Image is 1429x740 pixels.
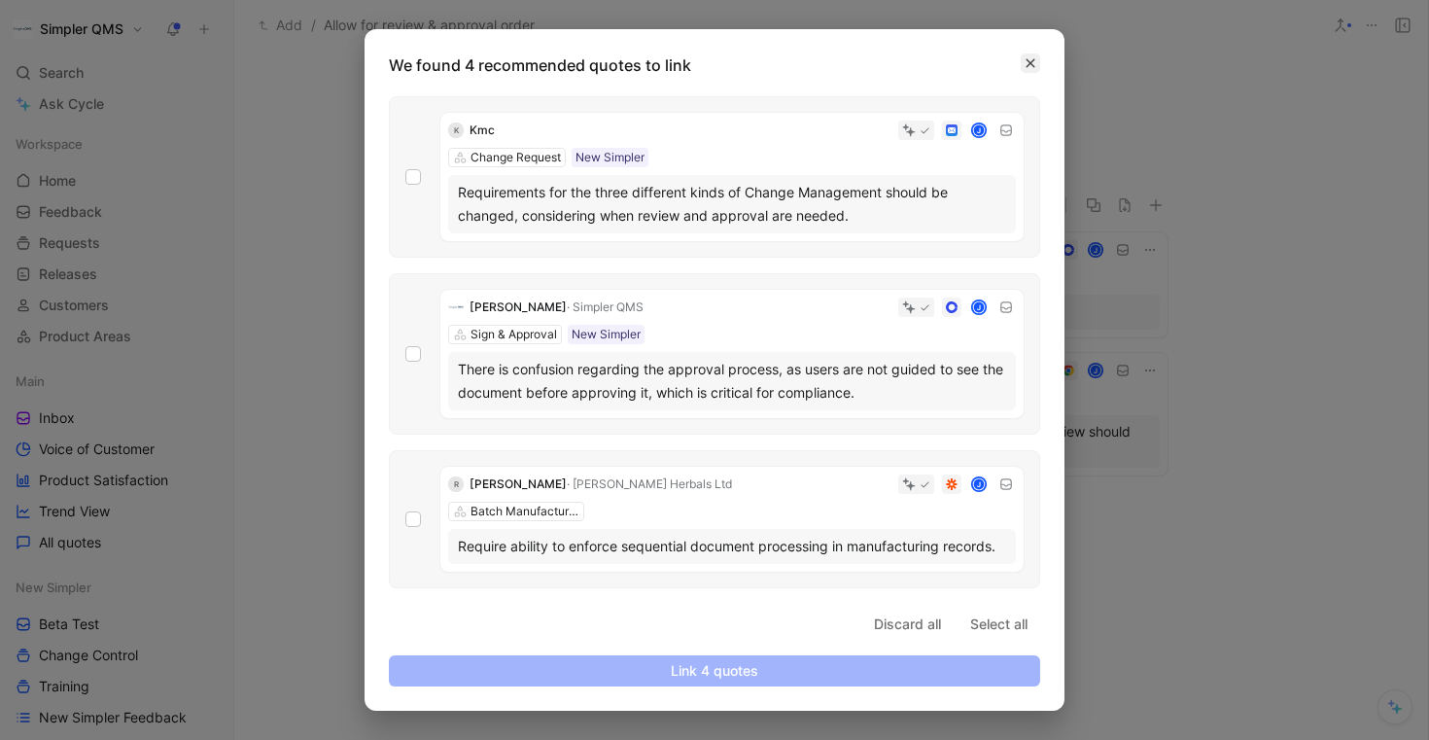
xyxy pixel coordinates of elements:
div: Requirements for the three different kinds of Change Management should be changed, considering wh... [458,181,1006,228]
div: J [973,478,986,491]
button: Discard all [861,609,954,640]
span: [PERSON_NAME] [470,300,567,314]
span: Kmc [470,123,495,137]
div: J [973,124,986,137]
div: Require ability to enforce sequential document processing in manufacturing records. [458,535,1006,558]
p: We found 4 recommended quotes to link [389,53,1052,77]
span: [PERSON_NAME] [470,476,567,491]
div: R [448,476,464,492]
img: logo [448,300,464,315]
span: Discard all [874,613,941,636]
div: J [973,301,986,314]
span: Select all [970,613,1028,636]
span: · [PERSON_NAME] Herbals Ltd [567,476,732,491]
div: There is confusion regarding the approval process, as users are not guided to see the document be... [458,358,1006,405]
div: K [448,123,464,138]
span: · Simpler QMS [567,300,644,314]
button: Select all [958,609,1040,640]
